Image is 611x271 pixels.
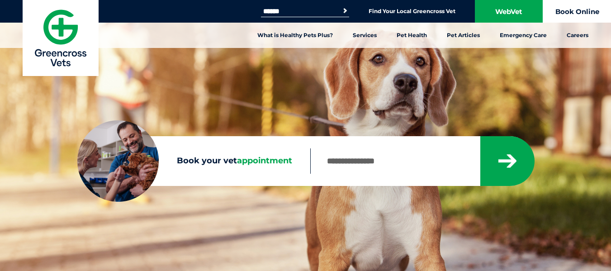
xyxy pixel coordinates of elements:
[237,156,292,166] span: appointment
[557,23,598,48] a: Careers
[490,23,557,48] a: Emergency Care
[77,154,310,168] label: Book your vet
[437,23,490,48] a: Pet Articles
[369,8,455,15] a: Find Your Local Greencross Vet
[387,23,437,48] a: Pet Health
[247,23,343,48] a: What is Healthy Pets Plus?
[343,23,387,48] a: Services
[341,6,350,15] button: Search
